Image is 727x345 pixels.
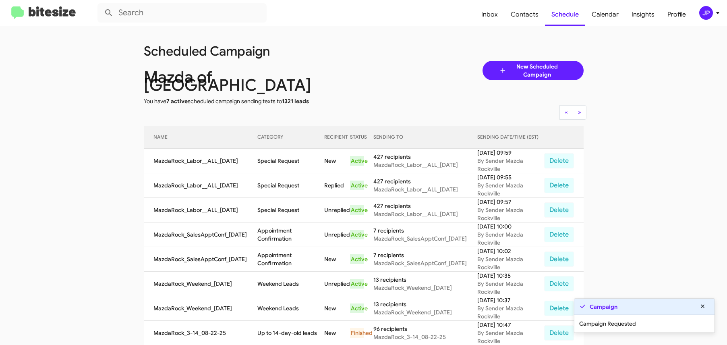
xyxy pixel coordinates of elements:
[544,178,574,193] button: Delete
[166,98,188,105] span: 7 active
[544,251,574,267] button: Delete
[483,61,584,80] a: New Scheduled Campaign
[97,3,267,23] input: Search
[350,303,364,313] div: Active
[477,173,544,181] div: [DATE] 09:55
[373,284,477,292] div: MazdaRock_Weekend_[DATE]
[257,173,324,198] td: Special Request
[477,222,544,231] div: [DATE] 10:00
[144,149,257,173] td: MazdaRock_Labor__ALL_[DATE]
[324,126,350,149] th: RECIPIENT
[373,251,477,259] div: 7 recipients
[477,198,544,206] div: [DATE] 09:57
[544,202,574,218] button: Delete
[257,272,324,296] td: Weekend Leads
[257,296,324,321] td: Weekend Leads
[138,73,370,89] div: Mazda of [GEOGRAPHIC_DATA]
[477,304,544,320] div: By Sender Mazda Rockville
[477,280,544,296] div: By Sender Mazda Rockville
[138,47,370,55] div: Scheduled Campaign
[324,296,350,321] td: New
[324,272,350,296] td: Unreplied
[350,254,364,264] div: Active
[350,230,364,239] div: Active
[477,206,544,222] div: By Sender Mazda Rockville
[559,105,573,120] button: Previous
[324,247,350,272] td: New
[257,222,324,247] td: Appointment Confirmation
[544,276,574,291] button: Delete
[350,328,364,338] div: Finished
[257,149,324,173] td: Special Request
[477,296,544,304] div: [DATE] 10:37
[477,272,544,280] div: [DATE] 10:35
[324,222,350,247] td: Unreplied
[477,149,544,157] div: [DATE] 09:59
[661,3,692,26] a: Profile
[144,126,257,149] th: NAME
[373,333,477,341] div: MazdaRock_3-14_08-22-25
[373,210,477,218] div: MazdaRock_Labor__ALL_[DATE]
[477,247,544,255] div: [DATE] 10:02
[144,173,257,198] td: MazdaRock_Labor__ALL_[DATE]
[350,126,373,149] th: STATUS
[257,247,324,272] td: Appointment Confirmation
[373,153,477,161] div: 427 recipients
[585,3,625,26] a: Calendar
[282,98,309,105] span: 1321 leads
[324,198,350,222] td: Unreplied
[573,105,586,120] button: Next
[574,315,715,333] div: Campaign Requested
[144,272,257,296] td: MazdaRock_Weekend_[DATE]
[257,198,324,222] td: Special Request
[504,3,545,26] a: Contacts
[560,105,586,120] nav: Page navigation example
[373,259,477,267] div: MazdaRock_SalesApptConf_[DATE]
[144,198,257,222] td: MazdaRock_Labor__ALL_[DATE]
[373,276,477,284] div: 13 recipients
[373,300,477,308] div: 13 recipients
[475,3,504,26] a: Inbox
[477,126,544,149] th: SENDING DATE/TIME (EST)
[578,108,581,116] span: »
[350,279,364,289] div: Active
[350,205,364,215] div: Active
[257,126,324,149] th: CATEGORY
[373,235,477,243] div: MazdaRock_SalesApptConf_[DATE]
[477,231,544,247] div: By Sender Mazda Rockville
[565,108,568,116] span: «
[477,157,544,173] div: By Sender Mazda Rockville
[699,6,713,20] div: JP
[625,3,661,26] a: Insights
[545,3,585,26] a: Schedule
[373,202,477,210] div: 427 recipients
[544,325,574,341] button: Delete
[324,149,350,173] td: New
[373,227,477,235] div: 7 recipients
[138,97,370,105] div: You have scheduled campaign sending texts to
[144,222,257,247] td: MazdaRock_SalesApptConf_[DATE]
[477,255,544,271] div: By Sender Mazda Rockville
[544,301,574,316] button: Delete
[144,247,257,272] td: MazdaRock_SalesApptConf_[DATE]
[477,329,544,345] div: By Sender Mazda Rockville
[350,156,364,166] div: Active
[590,303,617,311] strong: Campaign
[373,177,477,185] div: 427 recipients
[477,321,544,329] div: [DATE] 10:47
[144,296,257,321] td: MazdaRock_Weekend_[DATE]
[324,173,350,198] td: Replied
[544,153,574,168] button: Delete
[544,227,574,242] button: Delete
[373,126,477,149] th: SENDING TO
[373,161,477,169] div: MazdaRock_Labor__ALL_[DATE]
[507,62,568,79] span: New Scheduled Campaign
[350,181,364,190] div: Active
[373,308,477,316] div: MazdaRock_Weekend_[DATE]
